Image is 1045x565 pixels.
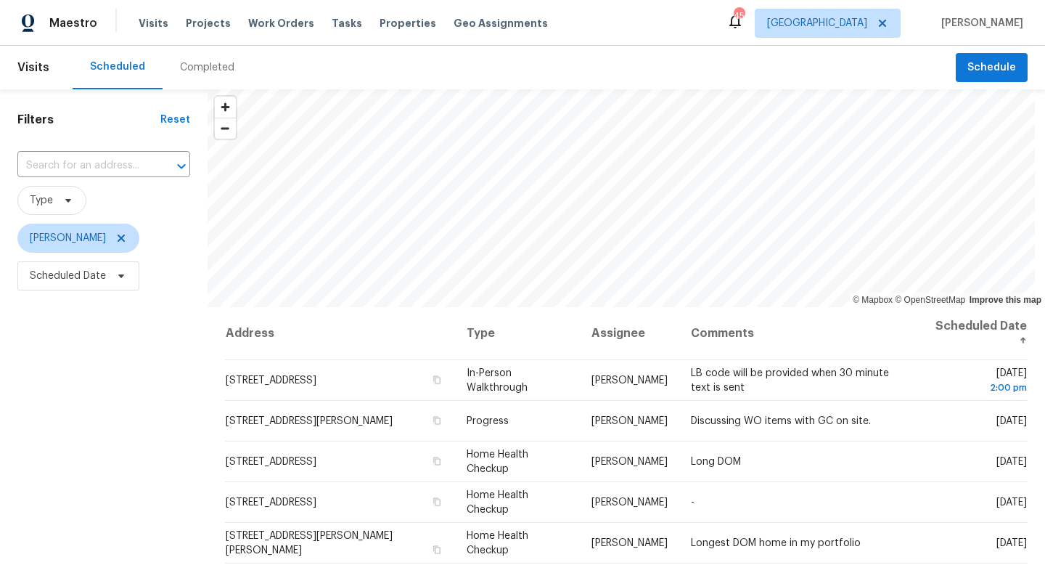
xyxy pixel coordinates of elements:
span: [PERSON_NAME] [591,538,668,548]
span: [STREET_ADDRESS][PERSON_NAME] [226,416,393,426]
div: Completed [180,60,234,75]
a: Improve this map [970,295,1041,305]
div: 2:00 pm [932,381,1027,395]
span: [STREET_ADDRESS] [226,457,316,467]
button: Open [171,156,192,176]
span: Properties [380,16,436,31]
button: Copy Address [430,455,443,468]
span: Visits [139,16,168,31]
span: [PERSON_NAME] [30,231,106,245]
div: Scheduled [90,60,145,74]
span: Home Health Checkup [467,450,528,474]
span: [DATE] [996,457,1027,467]
span: Work Orders [248,16,314,31]
span: [PERSON_NAME] [591,375,668,386]
span: [PERSON_NAME] [591,457,668,467]
span: Discussing WO items with GC on site. [691,416,871,426]
div: Reset [160,113,190,127]
th: Address [225,307,455,360]
span: Type [30,193,53,208]
div: 45 [734,9,744,23]
span: [DATE] [996,497,1027,508]
span: [STREET_ADDRESS][PERSON_NAME][PERSON_NAME] [226,531,393,556]
a: OpenStreetMap [895,295,965,305]
span: Projects [186,16,231,31]
span: [STREET_ADDRESS] [226,375,316,386]
span: [STREET_ADDRESS] [226,497,316,508]
span: [PERSON_NAME] [591,416,668,426]
span: Geo Assignments [454,16,548,31]
span: Visits [17,52,49,84]
input: Search for an address... [17,155,149,177]
span: - [691,497,694,508]
span: Longest DOM home in my portfolio [691,538,861,548]
button: Copy Address [430,414,443,427]
canvas: Map [208,89,1035,307]
button: Copy Address [430,373,443,386]
span: [DATE] [932,368,1027,395]
span: Progress [467,416,509,426]
th: Assignee [580,307,679,360]
button: Schedule [956,53,1028,83]
button: Zoom in [215,97,236,118]
span: Schedule [967,59,1016,77]
span: [GEOGRAPHIC_DATA] [767,16,867,31]
span: Maestro [49,16,97,31]
th: Scheduled Date ↑ [920,307,1028,360]
button: Zoom out [215,118,236,139]
span: [DATE] [996,416,1027,426]
h1: Filters [17,113,160,127]
span: Home Health Checkup [467,531,528,556]
span: [PERSON_NAME] [591,497,668,508]
a: Mapbox [853,295,893,305]
span: [DATE] [996,538,1027,548]
span: [PERSON_NAME] [935,16,1023,31]
span: Tasks [332,18,362,28]
span: In-Person Walkthrough [467,368,528,393]
span: LB code will be provided when 30 minute text is sent [691,368,889,393]
th: Type [455,307,580,360]
span: Home Health Checkup [467,490,528,515]
span: Long DOM [691,457,741,467]
span: Scheduled Date [30,269,106,283]
button: Copy Address [430,543,443,556]
th: Comments [679,307,920,360]
button: Copy Address [430,495,443,508]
